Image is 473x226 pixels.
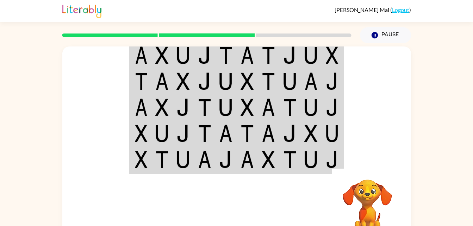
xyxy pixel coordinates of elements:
img: u [304,99,318,116]
img: a [198,151,211,168]
img: a [135,99,148,116]
img: j [198,46,211,64]
img: j [219,151,232,168]
img: j [326,99,338,116]
img: j [198,73,211,90]
img: a [135,46,148,64]
img: x [176,73,190,90]
img: u [283,73,297,90]
img: t [135,73,148,90]
img: u [176,151,190,168]
img: a [262,125,275,142]
img: j [326,73,338,90]
img: x [262,151,275,168]
span: [PERSON_NAME] Mai [335,6,390,13]
img: j [326,151,338,168]
img: a [262,99,275,116]
img: a [304,73,318,90]
img: j [176,125,190,142]
img: x [241,99,254,116]
img: a [155,73,169,90]
img: u [304,46,318,64]
a: Logout [392,6,409,13]
img: t [283,99,297,116]
img: x [135,125,148,142]
img: t [155,151,169,168]
div: ( ) [335,6,411,13]
img: u [176,46,190,64]
img: t [219,46,232,64]
img: a [241,151,254,168]
img: u [326,125,338,142]
img: x [135,151,148,168]
img: a [219,125,232,142]
img: t [262,46,275,64]
img: x [326,46,338,64]
img: j [283,125,297,142]
img: j [176,99,190,116]
img: t [283,151,297,168]
img: u [304,151,318,168]
img: u [219,73,232,90]
button: Pause [360,27,411,43]
img: j [283,46,297,64]
img: a [241,46,254,64]
img: t [262,73,275,90]
img: t [198,125,211,142]
img: x [304,125,318,142]
img: Literably [62,3,101,18]
img: u [219,99,232,116]
img: t [198,99,211,116]
img: x [241,73,254,90]
img: x [155,46,169,64]
img: x [155,99,169,116]
img: t [241,125,254,142]
img: u [155,125,169,142]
